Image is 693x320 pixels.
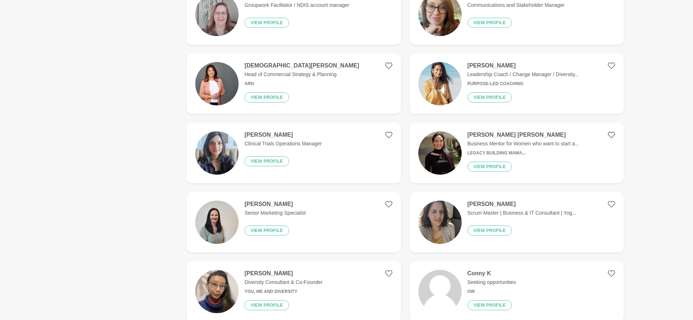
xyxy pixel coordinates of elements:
[244,62,359,69] h4: [DEMOGRAPHIC_DATA][PERSON_NAME]
[410,192,624,253] a: [PERSON_NAME]Scrum Master | Business & IT Consultant | Yog...View profile
[195,62,239,105] img: 4d1c7f7746f2fff1e46c46b011adf31788681efc-2048x1365.jpg
[467,81,579,87] h6: Purpose-Led Coaching
[244,279,322,286] p: Diversity Consultant & Co-Founder
[187,53,401,114] a: [DEMOGRAPHIC_DATA][PERSON_NAME]Head of Commercial Strategy & PlanningARNView profile
[244,81,359,87] h6: ARN
[244,270,322,277] h4: [PERSON_NAME]
[418,62,462,105] img: 55e0ed57f3ba5424a5660e136578c55d23bb18a6-3239x4319.jpg
[244,289,322,294] h6: You, me and Diversity
[244,201,306,208] h4: [PERSON_NAME]
[467,209,576,217] p: Scrum Master | Business & IT Consultant | Yog...
[195,270,239,313] img: 59e584191d1a66d39acf0739869023d0341b8a07-800x1000.jpg
[244,209,306,217] p: Senior Marketing Specialist
[187,123,401,183] a: [PERSON_NAME]Clinical Trials Operations ManagerView profile
[244,71,359,78] p: Head of Commercial Strategy & Planning
[467,140,579,148] p: Business Mentor for Women who want to start a...
[244,300,289,310] button: View profile
[244,156,289,166] button: View profile
[467,279,516,286] p: Seeking opportunities
[467,92,512,102] button: View profile
[244,92,289,102] button: View profile
[195,201,239,244] img: 13b1342346959f98b6e46619dead85d20fda382b-3024x4032.jpg
[418,131,462,175] img: 00786494d655bbfd6cdfef4bfe9a954db4e7dda2-1499x2000.jpg
[244,1,349,9] p: Groupwork Facilitator / NDIS account manager
[195,131,239,175] img: 70b9491c27783ab450004c2284c4991c3619b485-2813x2597.jpg
[467,201,576,208] h4: [PERSON_NAME]
[244,131,322,139] h4: [PERSON_NAME]
[467,1,565,9] p: Communications and Stakeholder Manager
[467,162,512,172] button: View profile
[244,140,322,148] p: Clinical Trials Operations Manager
[467,62,579,69] h4: [PERSON_NAME]
[467,225,512,236] button: View profile
[244,225,289,236] button: View profile
[467,131,579,139] h4: [PERSON_NAME] [PERSON_NAME]
[244,18,289,28] button: View profile
[467,300,512,310] button: View profile
[467,150,579,156] h6: Legacy Building Mama...
[418,201,462,244] img: a54c1e071b777ac08199434fe7c99a223aa8ad3c-2448x3264.jpg
[467,71,579,78] p: Leadership Coach / Change Manager / Diversity...
[410,53,624,114] a: [PERSON_NAME]Leadership Coach / Change Manager / Diversity...Purpose-Led CoachingView profile
[410,123,624,183] a: [PERSON_NAME] [PERSON_NAME]Business Mentor for Women who want to start a...Legacy Building Mama.....
[418,270,462,313] img: 37dee2491fce03177325dad427686468725f3741-360x360.jpg
[467,18,512,28] button: View profile
[467,270,516,277] h4: Conny K
[187,192,401,253] a: [PERSON_NAME]Senior Marketing SpecialistView profile
[467,289,516,294] h6: OW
